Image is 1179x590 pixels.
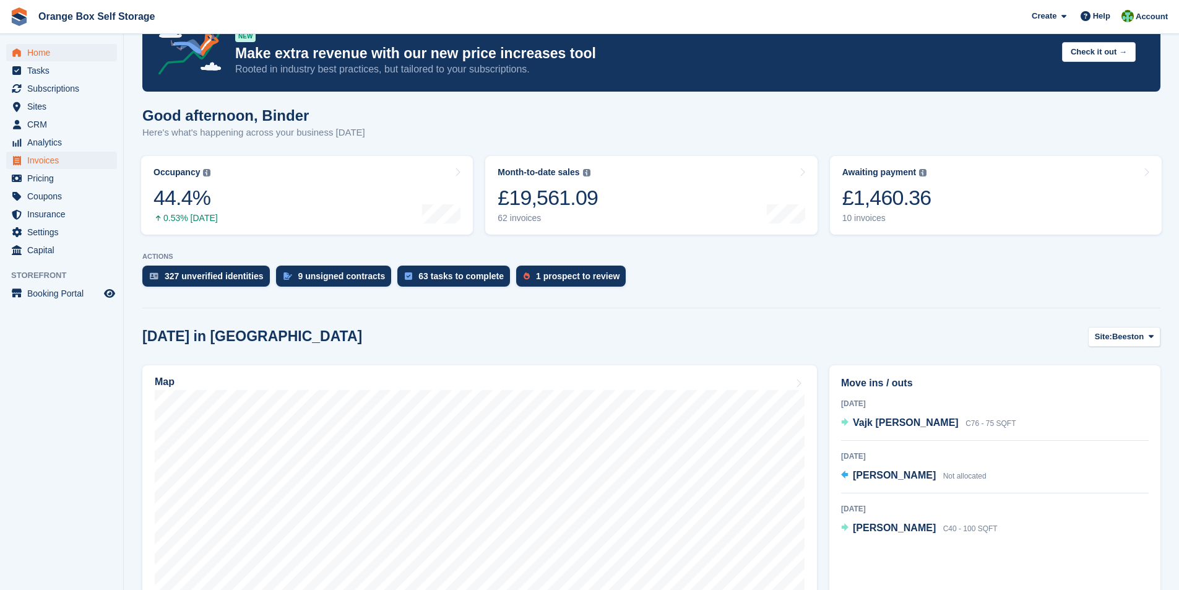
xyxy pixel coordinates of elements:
div: Month-to-date sales [498,167,579,178]
h1: Good afternoon, Binder [142,107,365,124]
span: Capital [27,241,101,259]
span: Settings [27,223,101,241]
a: Awaiting payment £1,460.36 10 invoices [830,156,1162,235]
span: Home [27,44,101,61]
div: £1,460.36 [842,185,931,210]
a: Preview store [102,286,117,301]
a: menu [6,206,117,223]
p: Here's what's happening across your business [DATE] [142,126,365,140]
a: menu [6,62,117,79]
h2: [DATE] in [GEOGRAPHIC_DATA] [142,328,362,345]
span: Coupons [27,188,101,205]
span: Vajk [PERSON_NAME] [853,417,959,428]
div: Occupancy [153,167,200,178]
span: CRM [27,116,101,133]
a: menu [6,223,117,241]
img: price-adjustments-announcement-icon-8257ccfd72463d97f412b2fc003d46551f7dbcb40ab6d574587a9cd5c0d94... [148,9,235,79]
a: menu [6,170,117,187]
a: menu [6,152,117,169]
div: [DATE] [841,503,1149,514]
a: 63 tasks to complete [397,266,516,293]
span: Help [1093,10,1110,22]
div: 10 invoices [842,213,931,223]
div: 327 unverified identities [165,271,264,281]
div: [DATE] [841,398,1149,409]
a: menu [6,98,117,115]
span: Analytics [27,134,101,151]
a: 327 unverified identities [142,266,276,293]
div: 9 unsigned contracts [298,271,386,281]
button: Site: Beeston [1088,327,1160,347]
span: Not allocated [943,472,987,480]
span: Booking Portal [27,285,101,302]
a: menu [6,44,117,61]
a: [PERSON_NAME] C40 - 100 SQFT [841,521,998,537]
div: £19,561.09 [498,185,598,210]
h2: Map [155,376,175,388]
p: Rooted in industry best practices, but tailored to your subscriptions. [235,63,1052,76]
span: [PERSON_NAME] [853,470,936,480]
p: Make extra revenue with our new price increases tool [235,45,1052,63]
span: Subscriptions [27,80,101,97]
span: Insurance [27,206,101,223]
p: ACTIONS [142,253,1160,261]
a: menu [6,241,117,259]
span: Sites [27,98,101,115]
img: contract_signature_icon-13c848040528278c33f63329250d36e43548de30e8caae1d1a13099fd9432cc5.svg [283,272,292,280]
div: NEW [235,30,256,42]
span: Site: [1095,331,1112,343]
img: verify_identity-adf6edd0f0f0b5bbfe63781bf79b02c33cf7c696d77639b501bdc392416b5a36.svg [150,272,158,280]
a: menu [6,285,117,302]
span: Account [1136,11,1168,23]
button: Check it out → [1062,42,1136,63]
img: stora-icon-8386f47178a22dfd0bd8f6a31ec36ba5ce8667c1dd55bd0f319d3a0aa187defe.svg [10,7,28,26]
a: 1 prospect to review [516,266,632,293]
div: 0.53% [DATE] [153,213,218,223]
a: menu [6,116,117,133]
a: Vajk [PERSON_NAME] C76 - 75 SQFT [841,415,1016,432]
a: menu [6,80,117,97]
span: Tasks [27,62,101,79]
div: [DATE] [841,451,1149,462]
div: 63 tasks to complete [418,271,504,281]
span: Pricing [27,170,101,187]
a: menu [6,188,117,205]
div: 62 invoices [498,213,598,223]
div: 44.4% [153,185,218,210]
span: C76 - 75 SQFT [965,419,1016,428]
a: Orange Box Self Storage [33,6,160,27]
img: task-75834270c22a3079a89374b754ae025e5fb1db73e45f91037f5363f120a921f8.svg [405,272,412,280]
img: icon-info-grey-7440780725fd019a000dd9b08b2336e03edf1995a4989e88bcd33f0948082b44.svg [919,169,926,176]
img: prospect-51fa495bee0391a8d652442698ab0144808aea92771e9ea1ae160a38d050c398.svg [524,272,530,280]
a: menu [6,134,117,151]
img: icon-info-grey-7440780725fd019a000dd9b08b2336e03edf1995a4989e88bcd33f0948082b44.svg [583,169,590,176]
span: Storefront [11,269,123,282]
div: 1 prospect to review [536,271,620,281]
span: Beeston [1112,331,1144,343]
span: C40 - 100 SQFT [943,524,998,533]
a: Month-to-date sales £19,561.09 62 invoices [485,156,817,235]
div: Awaiting payment [842,167,917,178]
img: Binder Bhardwaj [1121,10,1134,22]
span: Create [1032,10,1056,22]
a: [PERSON_NAME] Not allocated [841,468,987,484]
span: Invoices [27,152,101,169]
h2: Move ins / outs [841,376,1149,391]
a: 9 unsigned contracts [276,266,398,293]
span: [PERSON_NAME] [853,523,936,533]
img: icon-info-grey-7440780725fd019a000dd9b08b2336e03edf1995a4989e88bcd33f0948082b44.svg [203,169,210,176]
a: Occupancy 44.4% 0.53% [DATE] [141,156,473,235]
